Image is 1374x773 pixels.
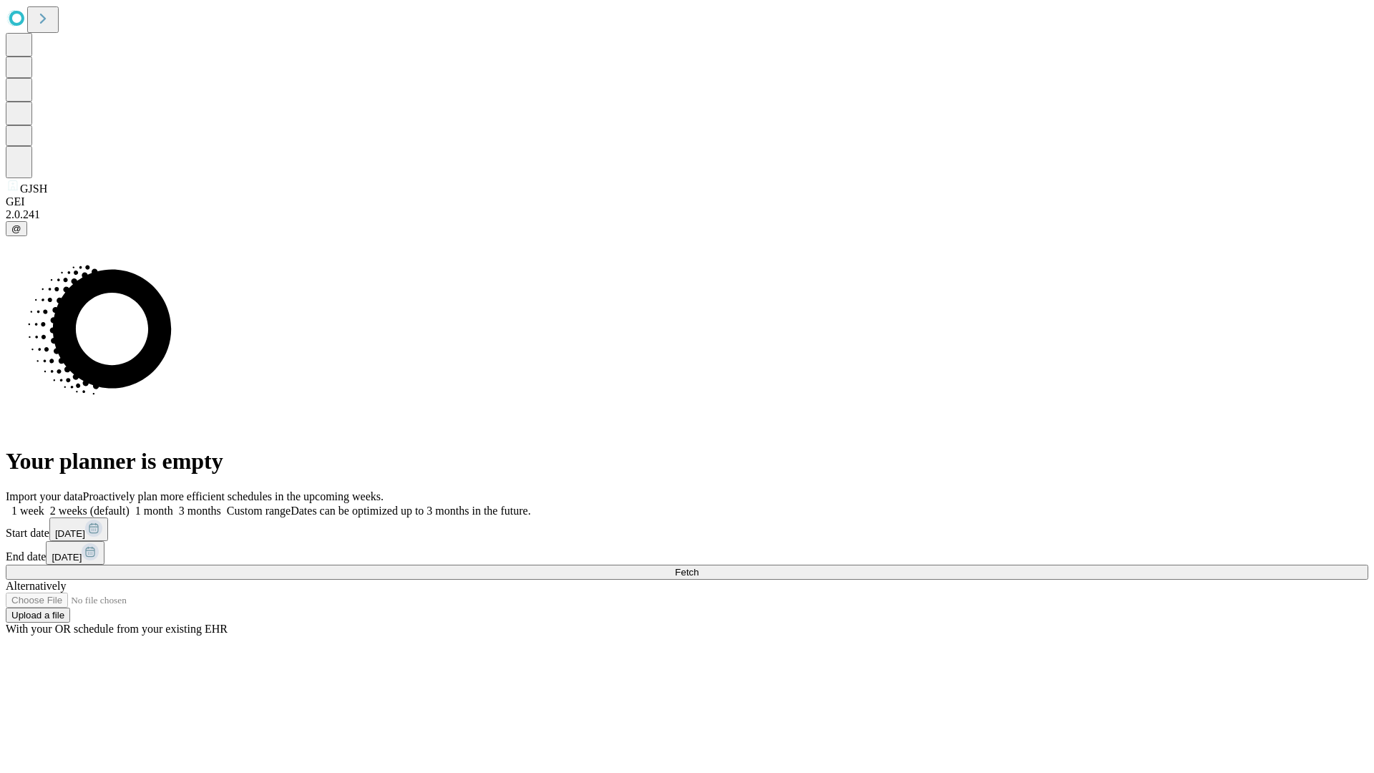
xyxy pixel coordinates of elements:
span: Fetch [675,567,698,578]
span: Dates can be optimized up to 3 months in the future. [291,505,530,517]
span: [DATE] [55,528,85,539]
h1: Your planner is empty [6,448,1368,475]
span: 1 month [135,505,173,517]
span: With your OR schedule from your existing EHR [6,623,228,635]
span: Proactively plan more efficient schedules in the upcoming weeks. [83,490,384,502]
span: 2 weeks (default) [50,505,130,517]
div: 2.0.241 [6,208,1368,221]
div: End date [6,541,1368,565]
span: Custom range [227,505,291,517]
span: 3 months [179,505,221,517]
button: Fetch [6,565,1368,580]
div: Start date [6,517,1368,541]
span: Alternatively [6,580,66,592]
button: @ [6,221,27,236]
span: 1 week [11,505,44,517]
button: [DATE] [46,541,104,565]
button: [DATE] [49,517,108,541]
button: Upload a file [6,608,70,623]
span: Import your data [6,490,83,502]
div: GEI [6,195,1368,208]
span: GJSH [20,183,47,195]
span: @ [11,223,21,234]
span: [DATE] [52,552,82,563]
